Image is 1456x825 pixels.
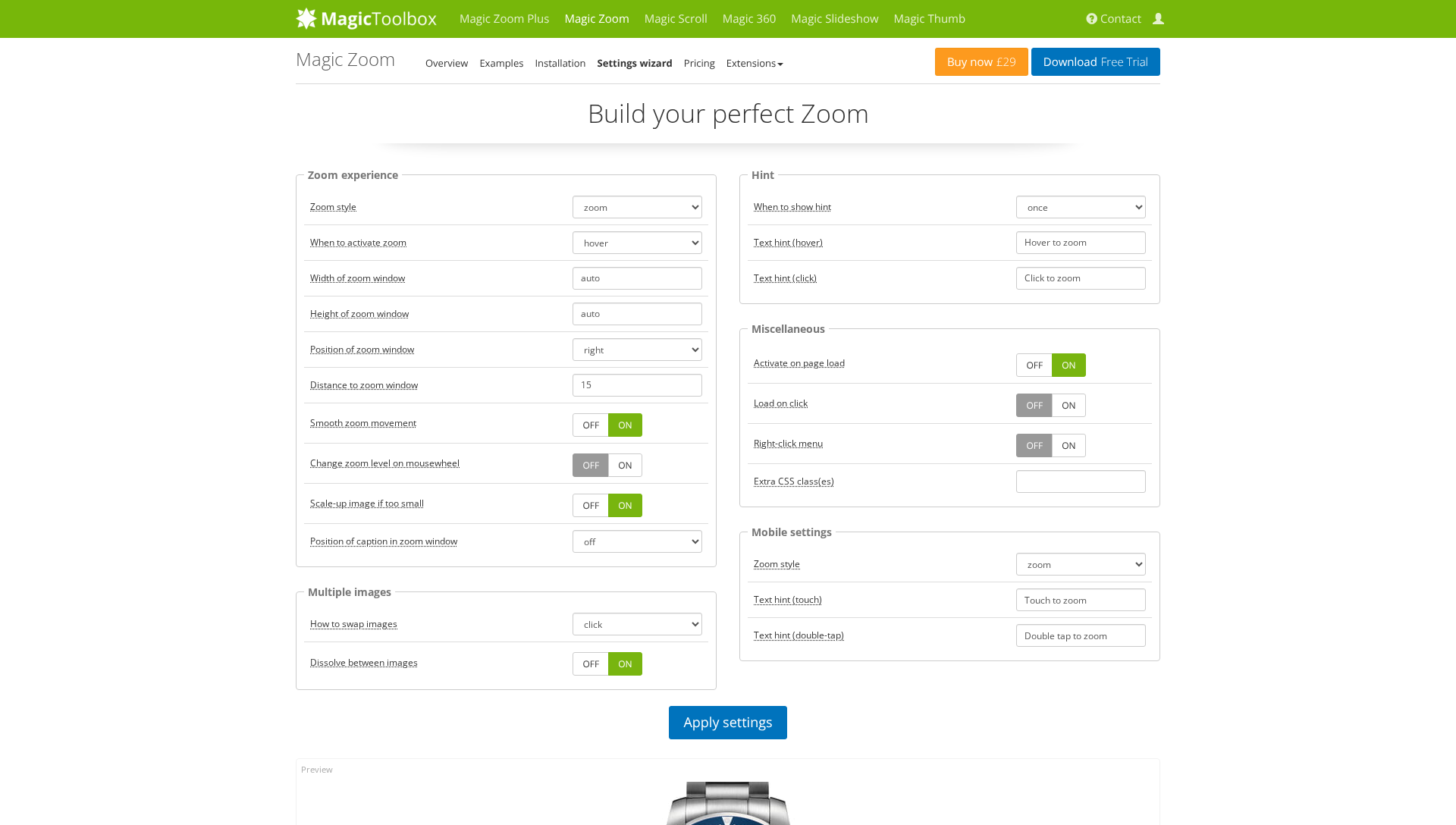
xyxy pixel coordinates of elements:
[1052,353,1085,377] a: ON
[993,56,1016,68] span: £29
[310,497,424,510] acronym: upscale, default: true
[573,413,609,437] a: OFF
[754,557,800,570] acronym: zoomMode, default: zoom
[754,475,834,488] acronym: cssClass
[608,413,642,437] a: ON
[310,456,460,469] acronym: variableZoom, default: false
[1052,434,1085,457] a: ON
[310,617,397,630] acronym: selectorTrigger, default: click
[1097,56,1148,68] span: Free Trial
[304,166,402,184] legend: Zoom experience
[296,96,1160,143] p: Build your perfect Zoom
[296,7,437,30] img: MagicToolbox.com - Image tools for your website
[754,236,823,249] acronym: textHoverZoomHint, default: Hover to zoom
[748,320,829,337] legend: Miscellaneous
[1100,11,1141,27] span: Contact
[310,535,457,547] acronym: zoomCaption, default: off
[754,593,822,606] acronym: textHoverZoomHint, default: Touch to zoom
[608,453,642,477] a: ON
[669,706,786,739] a: Apply settings
[754,437,823,450] acronym: rightClick, default: false
[754,356,845,369] acronym: autostart, default: true
[535,56,585,70] a: Installation
[748,166,778,184] legend: Hint
[608,652,642,676] a: ON
[304,583,395,601] legend: Multiple images
[1016,353,1053,377] a: OFF
[310,416,416,429] acronym: smoothing, default: true
[608,494,642,517] a: ON
[310,343,414,356] acronym: zoomPosition, default: right
[310,200,356,213] acronym: zoomMode, default: zoom
[726,56,783,70] a: Extensions
[754,397,808,409] acronym: lazyZoom, default: false
[310,378,418,391] acronym: zoomDistance, default: 15
[684,56,715,70] a: Pricing
[754,629,844,641] acronym: textClickZoomHint, default: Double tap to zoom
[310,307,409,320] acronym: zoomHeight, default: auto
[310,271,405,284] acronym: zoomWidth, default: auto
[598,56,673,70] a: Settings wizard
[1016,434,1053,457] a: OFF
[754,271,817,284] acronym: textClickZoomHint, default: Click to zoom
[425,56,468,70] a: Overview
[1052,394,1085,417] a: ON
[310,656,418,669] acronym: transitionEffect, default: true
[296,49,395,69] h1: Magic Zoom
[1016,394,1053,417] a: OFF
[1031,48,1160,76] a: DownloadFree Trial
[573,652,609,676] a: OFF
[748,523,836,541] legend: Mobile settings
[573,453,609,477] a: OFF
[935,48,1028,76] a: Buy now£29
[754,200,831,213] acronym: hint, default: once
[573,494,609,517] a: OFF
[310,236,406,249] acronym: zoomOn, default: hover
[479,56,523,70] a: Examples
